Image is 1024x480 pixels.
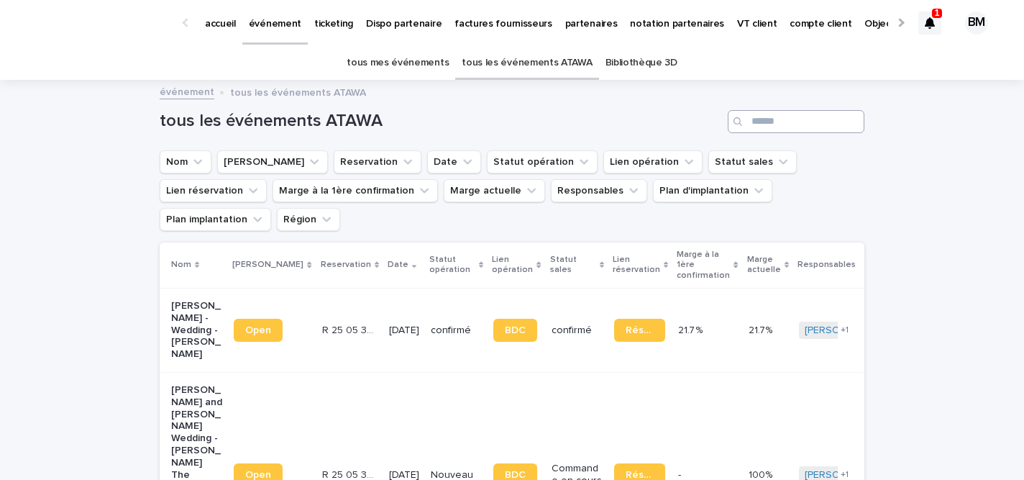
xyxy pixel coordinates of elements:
[805,325,883,337] a: [PERSON_NAME]
[603,150,703,173] button: Lien opération
[462,46,592,80] a: tous les événements ATAWA
[653,179,772,202] button: Plan d'implantation
[841,326,849,335] span: + 1
[797,257,856,273] p: Responsables
[965,12,988,35] div: BM
[277,208,340,231] button: Région
[613,252,660,279] p: Lien réservation
[347,46,449,80] a: tous mes événements
[217,150,328,173] button: Lien Stacker
[245,470,271,480] span: Open
[160,150,211,173] button: Nom
[429,252,475,279] p: Statut opération
[550,252,596,279] p: Statut sales
[728,110,864,133] input: Search
[334,150,421,173] button: Reservation
[552,325,603,337] p: confirmé
[605,46,677,80] a: Bibliothèque 3D
[431,325,482,337] p: confirmé
[505,470,526,480] span: BDC
[626,470,654,480] span: Réservation
[747,252,781,279] p: Marge actuelle
[918,12,941,35] div: 1
[626,325,654,335] span: Réservation
[171,300,222,361] p: [PERSON_NAME] - Wedding - [PERSON_NAME]
[487,150,598,173] button: Statut opération
[245,325,271,335] span: Open
[493,319,537,342] a: BDC
[551,179,647,202] button: Responsables
[273,179,438,202] button: Marge à la 1ère confirmation
[171,257,191,273] p: Nom
[321,257,371,273] p: Reservation
[677,247,730,284] p: Marge à la 1ère confirmation
[678,322,705,337] p: 21.7 %
[505,325,526,335] span: BDC
[427,150,481,173] button: Date
[29,9,168,37] img: Ls34BcGeRexTGTNfXpUC
[160,179,267,202] button: Lien réservation
[389,325,419,337] p: [DATE]
[492,252,533,279] p: Lien opération
[841,471,849,479] span: + 1
[230,83,366,99] p: tous les événements ATAWA
[160,83,214,99] a: événement
[614,319,665,342] a: Réservation
[232,257,303,273] p: [PERSON_NAME]
[444,179,545,202] button: Marge actuelle
[864,252,924,279] p: Plan d'implantation
[160,208,271,231] button: Plan implantation
[935,8,940,18] p: 1
[708,150,797,173] button: Statut sales
[234,319,283,342] a: Open
[388,257,408,273] p: Date
[749,322,775,337] p: 21.7%
[322,322,376,337] p: R 25 05 3705
[160,111,722,132] h1: tous les événements ATAWA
